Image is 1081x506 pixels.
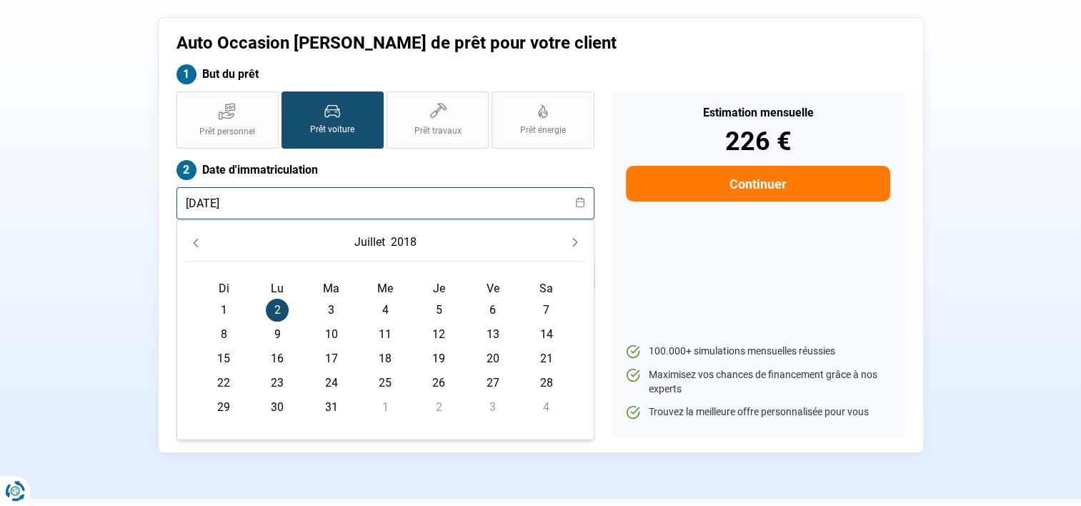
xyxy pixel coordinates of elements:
span: Prêt travaux [414,125,462,137]
button: Next Month [565,232,585,252]
span: 1 [212,299,235,322]
span: 30 [266,396,289,419]
td: 2 [251,298,304,322]
span: 16 [266,347,289,370]
td: 15 [197,347,251,371]
td: 12 [412,322,466,347]
span: 9 [266,323,289,346]
td: 16 [251,347,304,371]
td: 4 [358,298,412,322]
span: 26 [427,372,450,395]
td: 26 [412,371,466,395]
td: 30 [251,395,304,420]
span: 22 [212,372,235,395]
li: Maximisez vos chances de financement grâce à nos experts [626,368,890,396]
span: 4 [535,396,558,419]
span: 18 [374,347,397,370]
button: Choose Month [352,229,388,255]
span: 4 [374,299,397,322]
span: 8 [212,323,235,346]
div: Choose Date [176,220,594,440]
td: 21 [519,347,573,371]
span: 1 [374,396,397,419]
td: 13 [466,322,519,347]
span: Prêt énergie [520,124,566,137]
td: 4 [519,395,573,420]
span: 14 [535,323,558,346]
div: 226 € [626,129,890,154]
span: 20 [482,347,504,370]
li: 100.000+ simulations mensuelles réussies [626,344,890,359]
span: 21 [535,347,558,370]
td: 28 [519,371,573,395]
span: Prêt voiture [310,124,354,136]
span: Prêt personnel [199,126,255,138]
td: 7 [519,298,573,322]
span: 15 [212,347,235,370]
span: 31 [320,396,343,419]
td: 22 [197,371,251,395]
td: 11 [358,322,412,347]
h1: Auto Occasion [PERSON_NAME] de prêt pour votre client [176,33,719,54]
span: 3 [320,299,343,322]
td: 1 [358,395,412,420]
span: 19 [427,347,450,370]
span: Ve [487,282,499,295]
button: Choose Year [388,229,419,255]
button: Continuer [626,166,890,202]
span: 17 [320,347,343,370]
span: Sa [539,282,553,295]
td: 19 [412,347,466,371]
td: 8 [197,322,251,347]
td: 20 [466,347,519,371]
td: 3 [466,395,519,420]
td: 14 [519,322,573,347]
td: 24 [304,371,358,395]
td: 18 [358,347,412,371]
td: 29 [197,395,251,420]
span: Di [219,282,229,295]
td: 6 [466,298,519,322]
span: 10 [320,323,343,346]
span: 25 [374,372,397,395]
td: 3 [304,298,358,322]
td: 10 [304,322,358,347]
td: 9 [251,322,304,347]
span: 2 [427,396,450,419]
td: 23 [251,371,304,395]
span: 11 [374,323,397,346]
span: 6 [482,299,504,322]
td: 17 [304,347,358,371]
span: 12 [427,323,450,346]
span: 24 [320,372,343,395]
button: Previous Month [186,232,206,252]
span: 29 [212,396,235,419]
td: 2 [412,395,466,420]
span: 7 [535,299,558,322]
span: 13 [482,323,504,346]
td: 5 [412,298,466,322]
li: Trouvez la meilleure offre personnalisée pour vous [626,405,890,420]
span: 23 [266,372,289,395]
input: jj/mm/aaaa [176,187,594,219]
span: Me [377,282,393,295]
span: Je [433,282,445,295]
span: 2 [266,299,289,322]
span: 3 [482,396,504,419]
td: 27 [466,371,519,395]
label: Date d'immatriculation [176,160,594,180]
td: 31 [304,395,358,420]
div: Estimation mensuelle [626,107,890,119]
label: But du prêt [176,64,594,84]
span: 27 [482,372,504,395]
span: 5 [427,299,450,322]
td: 1 [197,298,251,322]
span: Lu [271,282,284,295]
td: 25 [358,371,412,395]
span: Ma [323,282,339,295]
span: 28 [535,372,558,395]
